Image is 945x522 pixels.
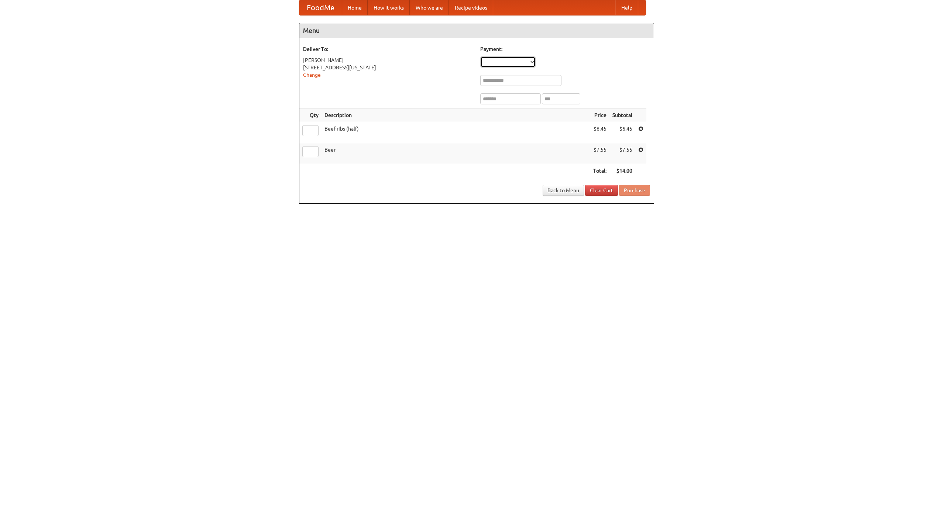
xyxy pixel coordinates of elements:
[590,108,609,122] th: Price
[590,164,609,178] th: Total:
[299,0,342,15] a: FoodMe
[303,56,473,64] div: [PERSON_NAME]
[299,108,322,122] th: Qty
[303,45,473,53] h5: Deliver To:
[609,143,635,164] td: $7.55
[303,72,321,78] a: Change
[322,108,590,122] th: Description
[322,143,590,164] td: Beer
[410,0,449,15] a: Who we are
[449,0,493,15] a: Recipe videos
[368,0,410,15] a: How it works
[619,185,650,196] button: Purchase
[590,122,609,143] td: $6.45
[543,185,584,196] a: Back to Menu
[322,122,590,143] td: Beef ribs (half)
[585,185,618,196] a: Clear Cart
[299,23,654,38] h4: Menu
[303,64,473,71] div: [STREET_ADDRESS][US_STATE]
[590,143,609,164] td: $7.55
[609,122,635,143] td: $6.45
[609,108,635,122] th: Subtotal
[342,0,368,15] a: Home
[609,164,635,178] th: $14.00
[480,45,650,53] h5: Payment:
[615,0,638,15] a: Help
